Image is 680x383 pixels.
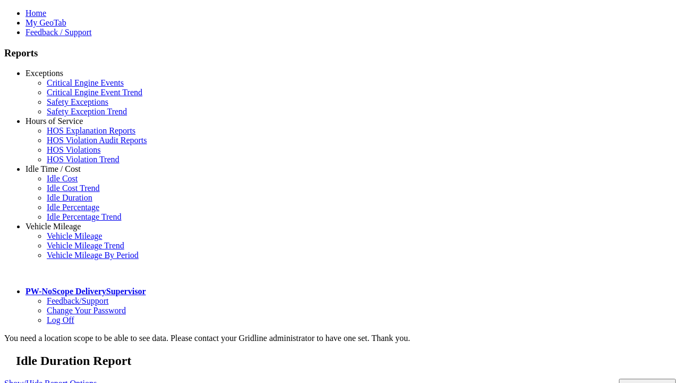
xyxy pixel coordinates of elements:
a: HOS Violation Audit Reports [47,136,147,145]
a: Home [25,9,46,18]
a: Safety Exceptions [47,97,108,106]
a: PW-NoScope DeliverySupervisor [25,287,146,296]
a: HOS Violation Trend [47,155,120,164]
a: Idle Duration [47,193,92,202]
a: Critical Engine Events [47,78,124,87]
h3: Reports [4,47,676,59]
h2: Idle Duration Report [16,354,676,368]
a: Idle Cost Trend [47,184,100,193]
a: HOS Violations [47,145,100,154]
a: My GeoTab [25,18,66,27]
a: Idle Cost [47,174,78,183]
a: Vehicle Mileage Trend [47,241,124,250]
a: Exceptions [25,69,63,78]
a: Feedback/Support [47,296,108,305]
a: Idle Percentage Trend [47,212,121,221]
a: Feedback / Support [25,28,91,37]
a: Idle Percentage [47,203,99,212]
a: Idle Time / Cost [25,164,81,173]
a: HOS Explanation Reports [47,126,135,135]
a: Vehicle Mileage [47,231,102,240]
a: Vehicle Mileage By Period [47,251,139,260]
a: Change Your Password [47,306,126,315]
a: Safety Exception Trend [47,107,127,116]
a: Hours of Service [25,116,83,126]
div: You need a location scope to be able to see data. Please contact your Gridline administrator to h... [4,334,676,343]
a: Vehicle Mileage [25,222,81,231]
a: Log Off [47,315,74,324]
a: Critical Engine Event Trend [47,88,142,97]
